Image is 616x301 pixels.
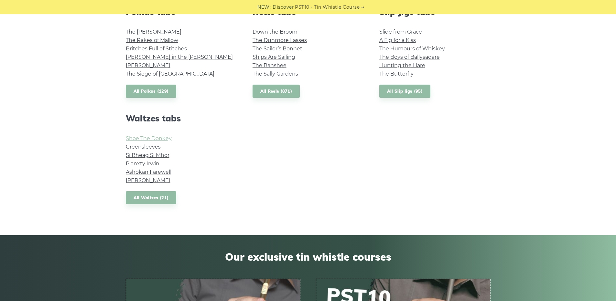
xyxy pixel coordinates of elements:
[253,71,298,77] a: The Sally Gardens
[379,7,491,17] h2: Slip Jigs tabs
[126,135,172,141] a: Shoe The Donkey
[273,4,294,11] span: Discover
[257,4,271,11] span: NEW:
[126,177,170,183] a: [PERSON_NAME]
[253,62,286,68] a: The Banshee
[253,37,307,43] a: The Dunmore Lasses
[126,71,214,77] a: The Siege of [GEOGRAPHIC_DATA]
[253,46,302,52] a: The Sailor’s Bonnet
[126,46,187,52] a: Britches Full of Stitches
[379,85,430,98] a: All Slip Jigs (95)
[126,85,177,98] a: All Polkas (129)
[126,152,169,158] a: Si­ Bheag Si­ Mhor
[126,161,159,167] a: Planxty Irwin
[379,46,445,52] a: The Humours of Whiskey
[126,29,181,35] a: The [PERSON_NAME]
[126,37,178,43] a: The Rakes of Mallow
[126,251,491,263] span: Our exclusive tin whistle courses
[126,144,161,150] a: Greensleeves
[253,54,295,60] a: Ships Are Sailing
[379,62,425,68] a: Hunting the Hare
[253,29,297,35] a: Down the Broom
[253,7,364,17] h2: Reels tabs
[126,62,170,68] a: [PERSON_NAME]
[379,54,440,60] a: The Boys of Ballysadare
[379,29,422,35] a: Slide from Grace
[126,169,171,175] a: Ashokan Farewell
[295,4,360,11] a: PST10 - Tin Whistle Course
[126,113,237,123] h2: Waltzes tabs
[126,191,177,204] a: All Waltzes (21)
[379,37,416,43] a: A Fig for a Kiss
[253,85,300,98] a: All Reels (871)
[126,54,233,60] a: [PERSON_NAME] in the [PERSON_NAME]
[126,7,237,17] h2: Polkas tabs
[379,71,414,77] a: The Butterfly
